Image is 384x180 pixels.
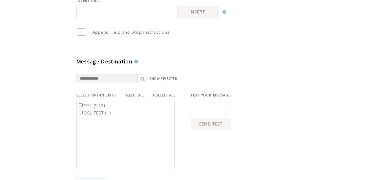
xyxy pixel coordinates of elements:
[191,93,231,97] span: TEST YOUR MESSAGE
[76,93,116,97] span: SELECT OPT-IN LISTS
[150,77,177,81] a: SHOW SELECTED
[92,29,170,35] span: Append Help and Stop instructions
[147,92,149,98] span: |
[76,58,132,65] span: Message Destination
[79,103,83,107] input: OSL (973)
[132,60,138,63] img: help.gif
[125,93,144,97] a: SELECT ALL
[152,93,175,97] a: DESELECT ALL
[221,10,226,14] img: help.gif
[78,110,111,116] label: OSL TEST (1)
[191,118,231,130] a: SEND TEST
[78,103,106,108] label: OSL (973)
[79,111,83,114] input: OSL TEST (1)
[177,6,218,18] a: INSERT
